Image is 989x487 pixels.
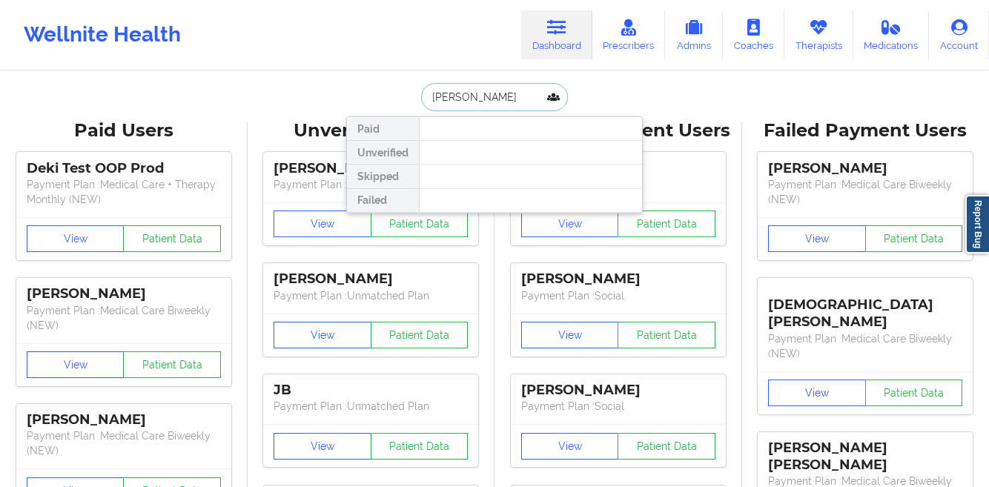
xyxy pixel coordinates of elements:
div: JB [274,382,468,399]
p: Payment Plan : Unmatched Plan [274,288,468,303]
p: Payment Plan : Social [521,288,715,303]
button: View [521,322,619,348]
div: Skipped [347,165,419,188]
p: Payment Plan : Unmatched Plan [274,399,468,414]
button: Patient Data [123,225,221,252]
div: [PERSON_NAME] [521,271,715,288]
a: Therapists [784,10,853,59]
a: Dashboard [521,10,592,59]
p: Payment Plan : Medical Care Biweekly (NEW) [768,331,962,361]
a: Report Bug [965,195,989,254]
button: Patient Data [371,322,469,348]
div: Unverified [347,141,419,165]
button: View [768,225,866,252]
div: Paid [347,117,419,141]
p: Payment Plan : Unmatched Plan [274,177,468,192]
button: Patient Data [618,211,715,237]
button: View [521,211,619,237]
div: Deki Test OOP Prod [27,160,221,177]
a: Medications [853,10,930,59]
div: [PERSON_NAME] [768,160,962,177]
p: Payment Plan : Medical Care Biweekly (NEW) [768,177,962,207]
div: Unverified Users [258,119,485,142]
a: Prescribers [592,10,666,59]
p: Payment Plan : Medical Care Biweekly (NEW) [27,303,221,333]
p: Payment Plan : Medical Care Biweekly (NEW) [27,428,221,458]
button: Patient Data [618,433,715,460]
button: Patient Data [123,351,221,378]
div: [PERSON_NAME] [PERSON_NAME] [768,440,962,474]
button: Patient Data [865,380,963,406]
div: Failed Payment Users [752,119,979,142]
button: View [27,225,125,252]
p: Payment Plan : Medical Care + Therapy Monthly (NEW) [27,177,221,207]
div: [PERSON_NAME] [27,411,221,428]
button: Patient Data [371,211,469,237]
button: Patient Data [371,433,469,460]
div: [PERSON_NAME] [274,271,468,288]
div: [DEMOGRAPHIC_DATA][PERSON_NAME] [768,285,962,331]
div: [PERSON_NAME] [521,382,715,399]
button: Patient Data [618,322,715,348]
div: [PERSON_NAME] [27,285,221,302]
button: View [27,351,125,378]
a: Account [929,10,989,59]
button: View [274,433,371,460]
div: [PERSON_NAME] [274,160,468,177]
div: Failed [347,189,419,213]
button: View [274,211,371,237]
button: Patient Data [865,225,963,252]
div: Paid Users [10,119,237,142]
a: Admins [665,10,723,59]
button: View [521,433,619,460]
button: View [274,322,371,348]
a: Coaches [723,10,784,59]
button: View [768,380,866,406]
p: Payment Plan : Social [521,399,715,414]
